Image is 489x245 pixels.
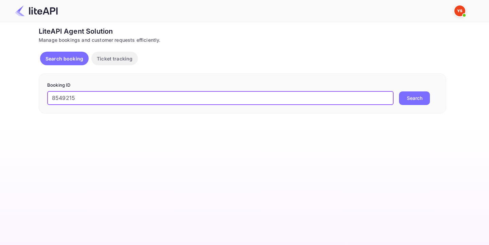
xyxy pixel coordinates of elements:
[97,55,132,62] p: Ticket tracking
[39,36,446,43] div: Manage bookings and customer requests efficiently.
[454,5,465,16] img: Yandex Support
[39,26,446,36] div: LiteAPI Agent Solution
[15,5,58,16] img: LiteAPI Logo
[399,91,430,105] button: Search
[46,55,83,62] p: Search booking
[47,91,394,105] input: Enter Booking ID (e.g., 63782194)
[47,82,438,89] p: Booking ID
